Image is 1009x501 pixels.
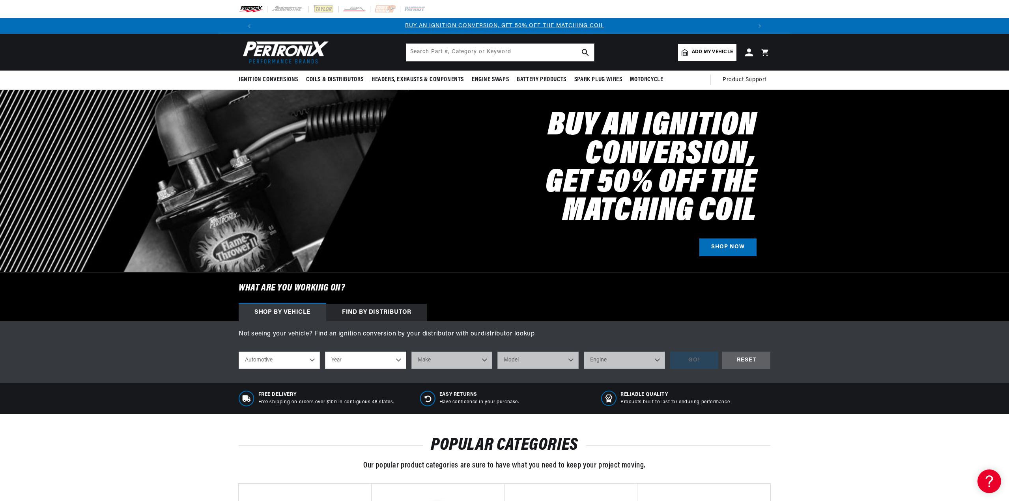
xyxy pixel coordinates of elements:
summary: Ignition Conversions [239,71,302,89]
span: Headers, Exhausts & Components [372,76,464,84]
span: Add my vehicle [692,48,733,56]
slideshow-component: Translation missing: en.sections.announcements.announcement_bar [219,18,790,34]
h2: Buy an Ignition Conversion, Get 50% off the Matching Coil [419,112,757,226]
div: RESET [722,352,770,369]
h2: POPULAR CATEGORIES [239,438,770,453]
div: Shop by vehicle [239,304,326,321]
button: Translation missing: en.sections.announcements.previous_announcement [241,18,257,34]
h6: What are you working on? [219,272,790,304]
summary: Engine Swaps [468,71,513,89]
summary: Spark Plug Wires [570,71,626,89]
summary: Coils & Distributors [302,71,368,89]
div: 1 of 3 [257,22,752,30]
input: Search Part #, Category or Keyword [406,44,594,61]
p: Not seeing your vehicle? Find an ignition conversion by your distributor with our [239,329,770,339]
span: RELIABLE QUALITY [620,391,730,398]
span: Coils & Distributors [306,76,364,84]
summary: Battery Products [513,71,570,89]
summary: Motorcycle [626,71,667,89]
select: Engine [584,352,665,369]
a: Add my vehicle [678,44,736,61]
img: Pertronix [239,39,329,66]
span: Our popular product categories are sure to have what you need to keep your project moving. [363,462,646,469]
span: Engine Swaps [472,76,509,84]
span: Product Support [723,76,766,84]
button: Translation missing: en.sections.announcements.next_announcement [752,18,768,34]
summary: Headers, Exhausts & Components [368,71,468,89]
span: Spark Plug Wires [574,76,622,84]
select: Year [325,352,406,369]
select: Ride Type [239,352,320,369]
a: BUY AN IGNITION CONVERSION, GET 50% OFF THE MATCHING COIL [405,23,604,29]
summary: Product Support [723,71,770,89]
select: Make [411,352,493,369]
a: SHOP NOW [699,238,757,256]
div: Announcement [257,22,752,30]
span: Ignition Conversions [239,76,298,84]
span: Easy Returns [439,391,519,398]
span: Battery Products [517,76,566,84]
p: Free shipping on orders over $100 in contiguous 48 states. [258,399,394,406]
span: Free Delivery [258,391,394,398]
span: Motorcycle [630,76,663,84]
p: Products built to last for enduring performance [620,399,730,406]
a: distributor lookup [481,331,535,337]
select: Model [497,352,579,369]
button: search button [577,44,594,61]
p: Have confidence in your purchase. [439,399,519,406]
div: Find by Distributor [326,304,427,321]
